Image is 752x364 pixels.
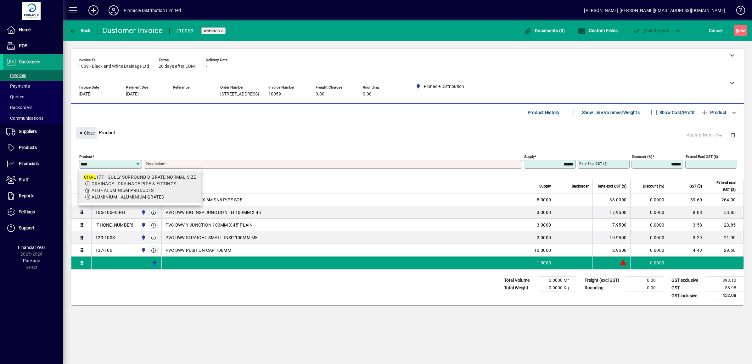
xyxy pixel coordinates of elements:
[630,231,668,244] td: 0.0000
[525,107,562,118] button: Product History
[92,181,176,186] span: DRAINAGE - DRAINAGE PIPE & FITTINGS
[581,109,640,116] label: Show Line Volumes/Weights
[534,247,551,253] span: 10.0000
[6,84,30,89] span: Payments
[709,26,723,36] span: Cancel
[79,64,149,69] span: 1009 - Black and White Drainage Ltd
[6,73,26,78] span: Invoices
[597,234,626,241] div: 10.9500
[658,109,695,116] label: Show Cost/Profit
[139,209,147,216] span: Pinnacle Distribution
[3,113,63,124] a: Communications
[632,28,669,33] span: ost & Email
[6,94,24,99] span: Quotes
[668,284,706,292] td: GST
[706,292,744,300] td: 452.08
[145,161,164,166] mat-label: Description
[316,92,324,97] span: 0.00
[166,197,243,203] span: PVC DWV 100MM X 6M SN6 PIPE SOE
[71,121,744,144] div: Product
[79,171,201,203] mat-option: CHAL177 - GULLY SURROUND D GRATE NORMAL SIZE
[84,174,196,181] div: 177 - GULLY SURROUND D GRATE NORMAL SIZE
[528,107,560,118] span: Product History
[3,188,63,204] a: Reports
[206,64,207,69] span: -
[83,5,104,16] button: Add
[19,145,37,150] span: Products
[707,25,724,36] button: Cancel
[74,130,99,136] app-page-header-button: Close
[3,140,63,156] a: Products
[537,197,551,203] span: 8.0000
[576,25,619,36] button: Custom Fields
[78,128,95,138] span: Close
[537,222,551,228] span: 3.0000
[166,247,231,253] span: PVC DWV PUSH ON CAP 100MM
[710,179,736,193] span: Extend excl GST ($)
[626,284,663,292] td: 0.00
[124,5,181,15] div: Pinnacle Distribution Limited
[3,22,63,38] a: Home
[537,260,551,266] span: 1.0000
[668,277,706,284] td: GST exclusive
[3,38,63,54] a: POS
[706,284,744,292] td: 58.98
[501,277,539,284] td: Total Volume
[3,91,63,102] a: Quotes
[632,154,652,159] mat-label: Discount (%)
[524,154,535,159] mat-label: Supply
[204,29,223,33] span: Unposted
[706,206,744,219] td: 53.85
[706,219,744,231] td: 23.85
[18,245,45,250] span: Financial Year
[584,5,725,15] div: [PERSON_NAME] [PERSON_NAME][EMAIL_ADDRESS][DOMAIN_NAME]
[95,222,134,228] div: [PHONE_NUMBER]
[102,26,163,36] div: Customer Invoice
[630,244,668,257] td: 0.0000
[597,247,626,253] div: 2.9500
[668,194,706,206] td: 39.60
[3,156,63,172] a: Financials
[139,222,147,228] span: Pinnacle Distribution
[579,161,608,166] mat-label: Rate excl GST ($)
[3,102,63,113] a: Backorders
[732,1,744,22] a: Knowledge Base
[173,92,174,97] span: -
[19,209,35,214] span: Settings
[726,127,741,142] button: Delete
[686,154,718,159] mat-label: Extend excl GST ($)
[19,27,31,32] span: Home
[597,197,626,203] div: 33.0000
[626,277,663,284] td: 0.00
[95,247,112,253] div: 137-100
[92,194,164,199] span: ALUMINIUM - ALUMINIUM GRATES
[706,277,744,284] td: 393.10
[706,194,744,206] td: 264.00
[706,244,744,257] td: 29.50
[598,183,626,190] span: Rate excl GST ($)
[643,183,664,190] span: Discount (%)
[687,132,723,138] span: Apply price level
[19,59,40,64] span: Customers
[76,127,97,139] button: Close
[597,209,626,216] div: 17.9500
[539,183,551,190] span: Supply
[126,92,139,97] span: [DATE]
[84,175,96,180] em: CHAL
[630,194,668,206] td: 0.0000
[268,92,281,97] span: 10059
[19,129,37,134] span: Suppliers
[79,92,92,97] span: [DATE]
[19,225,35,230] span: Support
[668,219,706,231] td: 3.58
[95,234,115,241] div: 129-100S
[537,209,551,216] span: 3.0000
[578,28,618,33] span: Custom Fields
[79,154,92,159] mat-label: Product
[630,219,668,231] td: 0.0000
[581,277,626,284] td: Freight (excl GST)
[176,26,194,36] div: #10059
[689,183,702,190] span: GST ($)
[19,161,39,166] span: Financials
[668,231,706,244] td: 3.29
